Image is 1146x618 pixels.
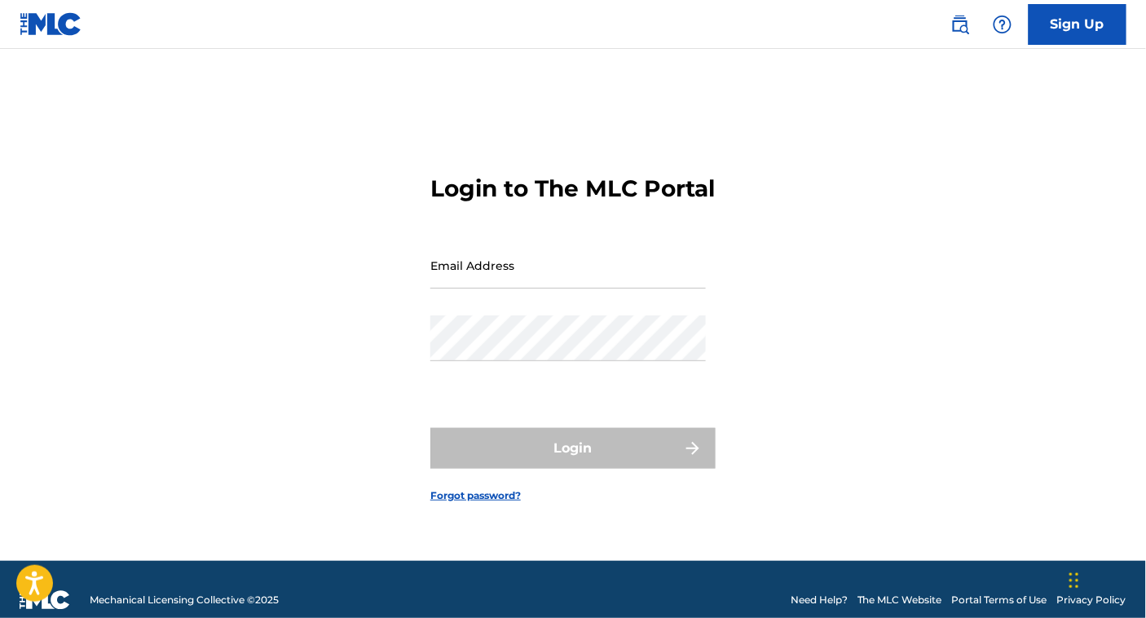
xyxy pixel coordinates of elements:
a: Sign Up [1029,4,1126,45]
span: Mechanical Licensing Collective © 2025 [90,593,279,607]
img: help [993,15,1012,34]
h3: Login to The MLC Portal [430,174,715,203]
div: Drag [1069,556,1079,605]
a: Forgot password? [430,488,521,503]
img: MLC Logo [20,12,82,36]
a: The MLC Website [857,593,942,607]
div: Help [986,8,1019,41]
a: Public Search [944,8,976,41]
a: Need Help? [791,593,848,607]
iframe: Chat Widget [1064,540,1146,618]
a: Privacy Policy [1057,593,1126,607]
a: Portal Terms of Use [952,593,1047,607]
img: search [950,15,970,34]
img: logo [20,590,70,610]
